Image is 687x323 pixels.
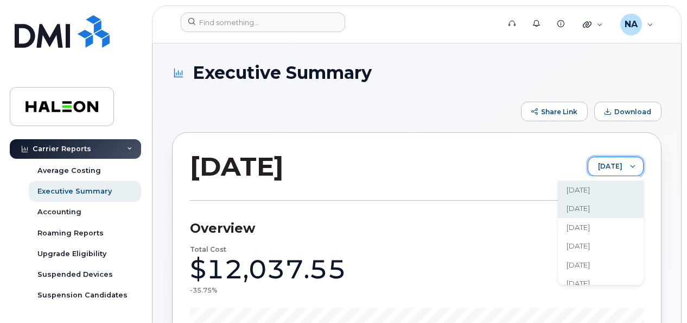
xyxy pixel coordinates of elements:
[190,246,226,253] h4: Total Cost
[558,237,644,256] li: June 2025
[567,278,590,289] span: [DATE]
[567,260,590,270] span: [DATE]
[567,185,590,195] span: [DATE]
[193,63,372,82] span: Executive Summary
[588,157,622,177] span: September 2025
[594,102,661,121] button: Download
[541,108,577,116] span: Share Link
[558,218,644,237] li: July 2025
[190,220,644,237] h3: Overview
[567,241,590,251] span: [DATE]
[614,108,651,116] span: Download
[190,285,217,295] div: -35.75%
[558,256,644,275] li: May 2025
[558,199,644,218] li: August 2025
[558,274,644,293] li: April 2025
[190,253,346,285] div: $12,037.55
[567,222,590,233] span: [DATE]
[558,181,644,200] li: September 2025
[521,102,588,121] button: Share Link
[567,203,590,214] span: [DATE]
[190,150,284,183] h2: [DATE]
